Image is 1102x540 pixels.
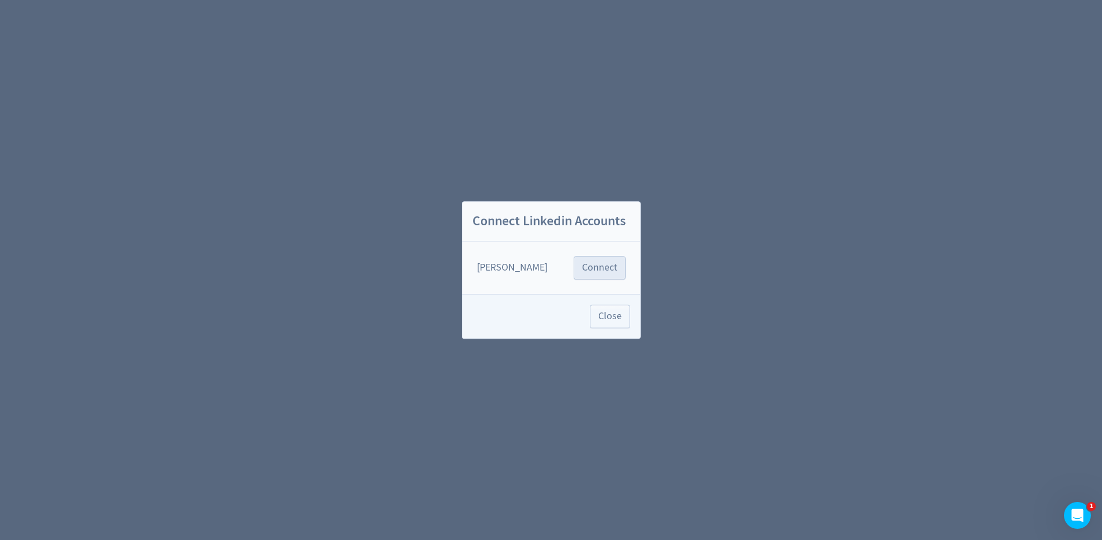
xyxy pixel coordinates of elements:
[582,263,617,273] span: Connect
[590,305,630,328] button: Close
[462,202,640,241] h2: Connect Linkedin Accounts
[1087,502,1096,511] span: 1
[574,256,626,280] button: Connect
[598,311,622,321] span: Close
[1064,502,1091,529] iframe: Intercom live chat
[477,260,547,274] div: [PERSON_NAME]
